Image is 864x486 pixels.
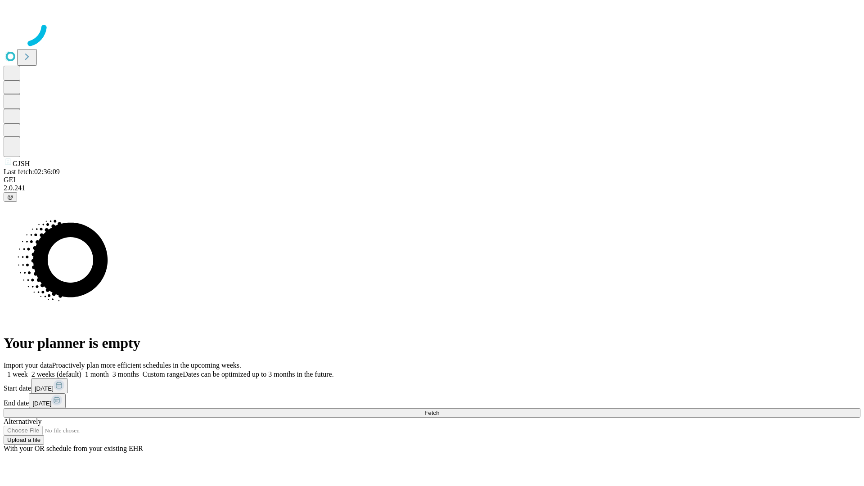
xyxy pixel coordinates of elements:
[4,361,52,369] span: Import your data
[4,192,17,202] button: @
[4,418,41,425] span: Alternatively
[35,385,54,392] span: [DATE]
[4,378,860,393] div: Start date
[4,168,60,175] span: Last fetch: 02:36:09
[7,370,28,378] span: 1 week
[31,378,68,393] button: [DATE]
[112,370,139,378] span: 3 months
[29,393,66,408] button: [DATE]
[4,393,860,408] div: End date
[85,370,109,378] span: 1 month
[13,160,30,167] span: GJSH
[4,176,860,184] div: GEI
[4,184,860,192] div: 2.0.241
[52,361,241,369] span: Proactively plan more efficient schedules in the upcoming weeks.
[4,408,860,418] button: Fetch
[4,435,44,445] button: Upload a file
[4,335,860,351] h1: Your planner is empty
[424,409,439,416] span: Fetch
[143,370,183,378] span: Custom range
[32,400,51,407] span: [DATE]
[7,193,13,200] span: @
[183,370,333,378] span: Dates can be optimized up to 3 months in the future.
[4,445,143,452] span: With your OR schedule from your existing EHR
[31,370,81,378] span: 2 weeks (default)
